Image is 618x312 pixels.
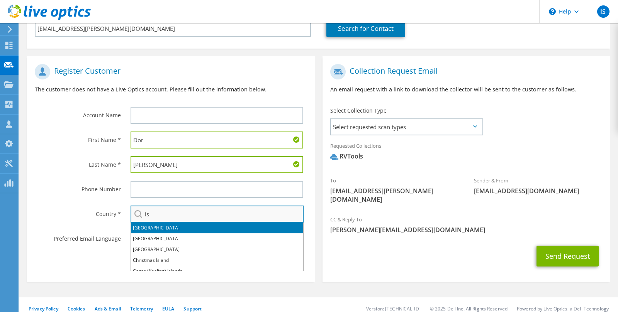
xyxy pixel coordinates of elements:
[330,152,363,161] div: RVTools
[330,64,599,79] h1: Collection Request Email
[35,181,121,193] label: Phone Number
[466,172,610,199] div: Sender & From
[35,206,121,218] label: Country *
[597,5,610,18] span: IS
[68,305,85,312] a: Cookies
[95,305,121,312] a: Ads & Email
[323,138,610,169] div: Requested Collections
[366,305,421,312] li: Version: [TECHNICAL_ID]
[330,187,458,204] span: [EMAIL_ADDRESS][PERSON_NAME][DOMAIN_NAME]
[35,107,121,119] label: Account Name
[549,8,556,15] svg: \n
[517,305,609,312] li: Powered by Live Optics, a Dell Technology
[430,305,508,312] li: © 2025 Dell Inc. All Rights Reserved
[330,107,387,115] label: Select Collection Type
[323,211,610,238] div: CC & Reply To
[183,305,202,312] a: Support
[331,119,482,135] span: Select requested scan types
[35,85,307,94] p: The customer does not have a Live Optics account. Please fill out the information below.
[326,20,405,37] a: Search for Contact
[330,85,603,94] p: An email request with a link to download the collector will be sent to the customer as follows.
[162,305,174,312] a: EULA
[323,172,466,207] div: To
[330,226,603,234] span: [PERSON_NAME][EMAIL_ADDRESS][DOMAIN_NAME]
[537,246,599,266] button: Send Request
[474,187,602,195] span: [EMAIL_ADDRESS][DOMAIN_NAME]
[35,156,121,169] label: Last Name *
[131,244,303,255] li: [GEOGRAPHIC_DATA]
[131,233,303,244] li: [GEOGRAPHIC_DATA]
[29,305,58,312] a: Privacy Policy
[131,255,303,266] li: Christmas Island
[35,230,121,243] label: Preferred Email Language
[131,266,303,277] li: Cocos (Keeling) Islands
[35,64,303,79] h1: Register Customer
[131,223,303,233] li: [GEOGRAPHIC_DATA]
[35,132,121,144] label: First Name *
[130,305,153,312] a: Telemetry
